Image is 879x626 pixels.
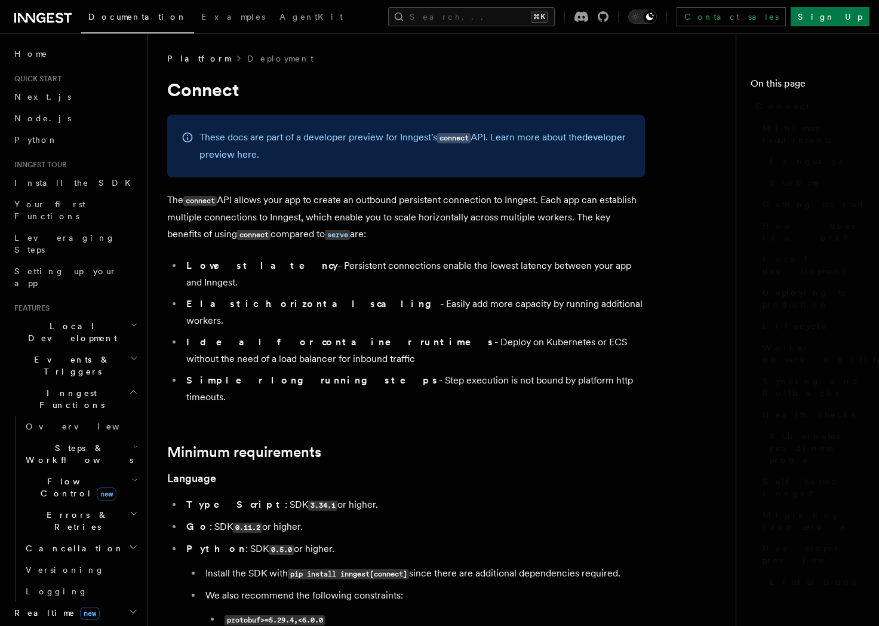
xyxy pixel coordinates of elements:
a: Lifecycle [758,315,865,337]
li: - Deploy on Kubernetes or ECS without the need of a load balancer for inbound traffic [183,334,645,367]
span: Setting up your app [14,266,117,288]
code: protobuf>=5.29.4,<6.0.0 [225,615,325,625]
code: 0.5.0 [269,545,294,555]
a: Limitations [765,571,865,593]
button: Realtimenew [10,602,140,624]
a: Logging [21,581,140,602]
a: Language [765,151,865,172]
button: Inngest Functions [10,382,140,416]
a: Next.js [10,86,140,108]
button: Search...⌘K [388,7,555,26]
span: Home [14,48,48,60]
span: Examples [201,12,265,22]
a: Connect [751,96,865,117]
a: Install the SDK [10,172,140,194]
h1: Connect [167,79,645,100]
p: The API allows your app to create an outbound persistent connection to Inngest. Each app can esta... [167,192,645,243]
code: serve [325,230,350,240]
a: Deployment [247,53,314,65]
a: Self hosted Inngest [758,471,865,504]
span: Local development [763,253,865,277]
a: Leveraging Steps [10,227,140,260]
span: Logging [26,587,88,596]
a: Developer preview [758,538,865,571]
span: Kubernetes readiness probe [770,430,865,466]
button: Flow Controlnew [21,471,140,504]
p: These docs are part of a developer preview for Inngest's API. Learn more about the . [199,129,631,163]
span: Health checks [763,409,855,421]
span: Self hosted Inngest [763,475,865,499]
code: connect [237,230,271,240]
div: Inngest Functions [10,416,140,602]
a: Minimum requirements [167,444,321,461]
span: Migrating from serve [763,509,865,533]
span: Syncing and Rollbacks [763,375,865,399]
span: How does it work? [763,220,865,244]
a: Deploying to production [758,282,865,315]
span: Local Development [10,320,130,344]
a: Overview [21,416,140,437]
span: Events & Triggers [10,354,130,378]
strong: Elastic horizontal scaling [186,298,440,309]
span: Overview [26,422,149,431]
span: AgentKit [279,12,343,22]
button: Cancellation [21,538,140,559]
strong: TypeScript [186,499,285,510]
code: connect [183,196,217,206]
a: Language [167,470,216,487]
a: Syncing and Rollbacks [758,370,865,404]
a: Getting started [758,194,865,215]
li: - Persistent connections enable the lowest latency between your app and Inngest. [183,257,645,291]
span: Getting started [763,198,865,210]
a: How does it work? [758,215,865,248]
li: - Step execution is not bound by platform http timeouts. [183,372,645,406]
a: Setting up your app [10,260,140,294]
span: Lifecycle [763,320,828,332]
span: Errors & Retries [21,509,130,533]
code: 0.11.2 [233,523,262,533]
kbd: ⌘K [531,11,548,23]
a: Health checks [758,404,865,425]
h4: On this page [751,76,865,96]
a: Worker observability [758,337,865,370]
span: new [97,487,116,501]
span: Flow Control [21,475,131,499]
a: Runtime [765,172,865,194]
a: Python [10,129,140,151]
button: Steps & Workflows [21,437,140,471]
span: Inngest tour [10,160,67,170]
a: Versioning [21,559,140,581]
span: new [80,607,100,620]
a: Node.js [10,108,140,129]
code: connect [437,133,471,143]
span: Python [14,135,58,145]
a: Documentation [81,4,194,33]
a: Contact sales [677,7,786,26]
li: : SDK or higher. [183,518,645,536]
a: Your first Functions [10,194,140,227]
span: Runtime [770,177,820,189]
span: Next.js [14,92,71,102]
span: Realtime [10,607,100,619]
li: - Easily add more capacity by running additional workers. [183,296,645,329]
span: Language [770,155,845,167]
code: 3.34.1 [308,501,337,511]
span: Cancellation [21,542,124,554]
span: Quick start [10,74,62,84]
a: Kubernetes readiness probe [765,425,865,471]
span: Leveraging Steps [14,233,115,254]
code: pip install inngest[connect] [288,569,409,579]
strong: Lowest latency [186,260,338,271]
span: Limitations [770,576,856,588]
strong: Ideal for container runtimes [186,336,494,348]
span: Versioning [26,565,105,575]
button: Toggle dark mode [628,10,657,24]
li: : SDK or higher. [183,496,645,514]
span: Minimum requirements [763,122,865,146]
strong: Simpler long running steps [186,375,439,386]
span: Inngest Functions [10,387,129,411]
a: Examples [194,4,272,32]
a: Migrating from serve [758,504,865,538]
a: serve [325,228,350,240]
strong: Python [186,543,245,554]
